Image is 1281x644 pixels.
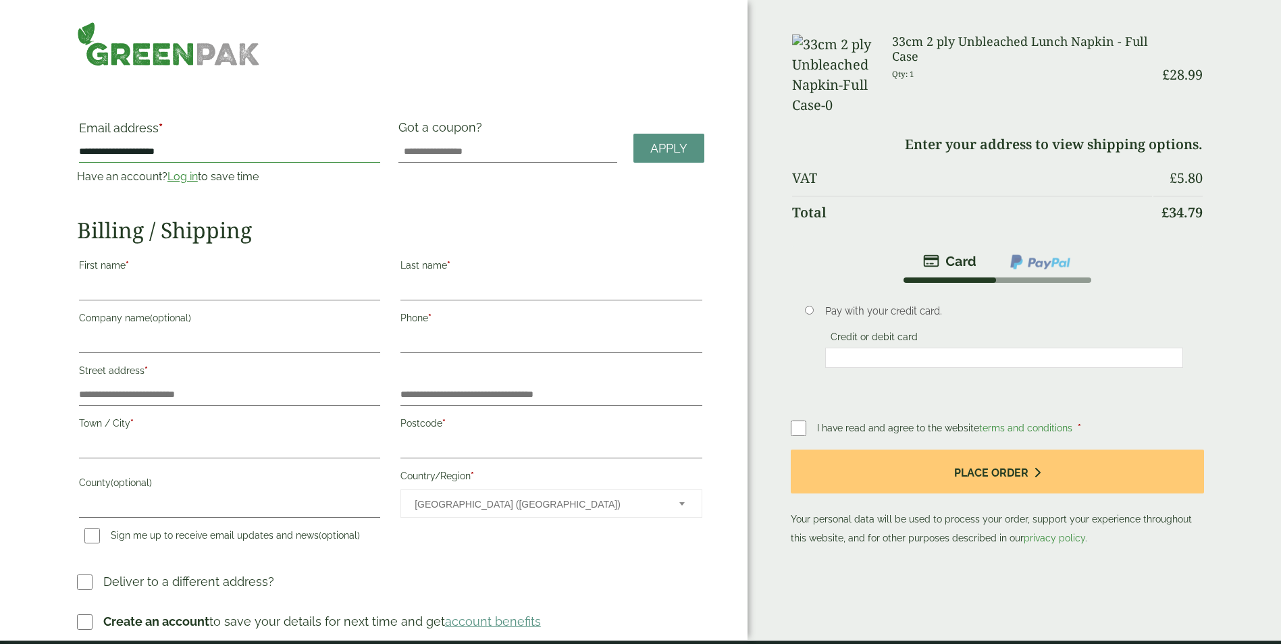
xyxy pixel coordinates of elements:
small: Qty: 1 [892,69,914,79]
p: Pay with your credit card. [825,304,1183,319]
img: GreenPak Supplies [77,22,260,66]
label: Sign me up to receive email updates and news [79,530,365,545]
label: Phone [400,308,702,331]
span: £ [1170,169,1177,187]
span: Apply [650,141,687,156]
label: Street address [79,361,380,384]
label: Company name [79,308,380,331]
span: United Kingdom (UK) [415,490,660,518]
span: (optional) [150,313,191,323]
bdi: 28.99 [1162,65,1203,84]
a: Apply [633,134,704,163]
label: Credit or debit card [825,331,923,346]
span: £ [1162,65,1170,84]
h3: 33cm 2 ply Unbleached Lunch Napkin - Full Case [892,34,1152,63]
a: privacy policy [1024,533,1085,543]
p: Your personal data will be used to process your order, support your experience throughout this we... [791,450,1205,547]
label: Town / City [79,414,380,437]
span: Country/Region [400,489,702,518]
bdi: 34.79 [1161,203,1203,221]
span: £ [1161,203,1169,221]
th: Total [792,196,1153,229]
span: I have read and agree to the website [817,423,1075,433]
button: Place order [791,450,1205,493]
strong: Create an account [103,614,209,628]
h2: Billing / Shipping [77,217,704,243]
p: Deliver to a different address? [103,572,274,591]
td: Enter your address to view shipping options. [792,128,1203,161]
abbr: required [145,365,148,376]
iframe: Secure card payment input frame [829,352,1179,364]
a: Log in [167,170,198,183]
span: (optional) [319,530,360,541]
abbr: required [447,260,450,271]
p: to save your details for next time and get [103,612,541,630]
label: First name [79,256,380,279]
th: VAT [792,162,1153,194]
abbr: required [471,471,474,481]
a: account benefits [445,614,541,628]
a: terms and conditions [979,423,1072,433]
p: Have an account? to save time [77,169,382,185]
abbr: required [126,260,129,271]
label: Email address [79,122,380,141]
img: 33cm 2 ply Unbleached Napkin-Full Case-0 [792,34,876,115]
span: (optional) [111,477,152,488]
label: Last name [400,256,702,279]
label: Country/Region [400,466,702,489]
label: County [79,473,380,496]
abbr: required [159,121,163,135]
abbr: required [442,418,446,429]
abbr: required [130,418,134,429]
bdi: 5.80 [1170,169,1203,187]
input: Sign me up to receive email updates and news(optional) [84,528,100,543]
img: ppcp-gateway.png [1009,253,1072,271]
abbr: required [428,313,432,323]
label: Postcode [400,414,702,437]
label: Got a coupon? [398,120,488,141]
img: stripe.png [923,253,976,269]
abbr: required [1078,423,1081,433]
